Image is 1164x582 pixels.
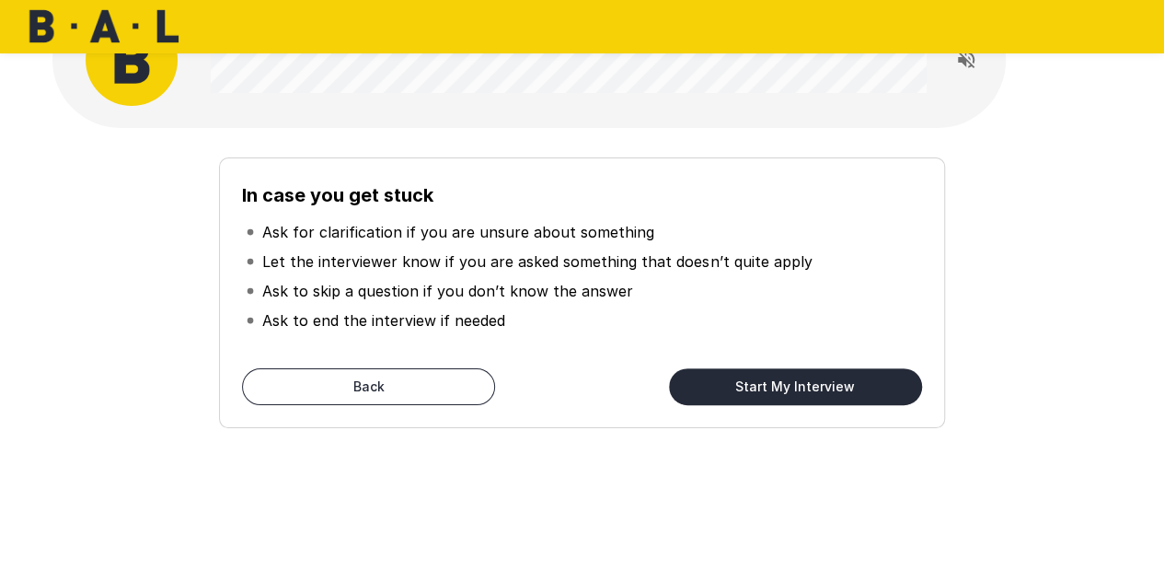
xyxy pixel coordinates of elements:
[242,368,495,405] button: Back
[242,184,433,206] b: In case you get stuck
[669,368,922,405] button: Start My Interview
[262,250,812,273] p: Let the interviewer know if you are asked something that doesn’t quite apply
[262,280,633,302] p: Ask to skip a question if you don’t know the answer
[262,309,505,332] p: Ask to end the interview if needed
[86,14,178,106] img: bal_avatar.png
[948,41,985,78] button: Read questions aloud
[262,221,654,243] p: Ask for clarification if you are unsure about something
